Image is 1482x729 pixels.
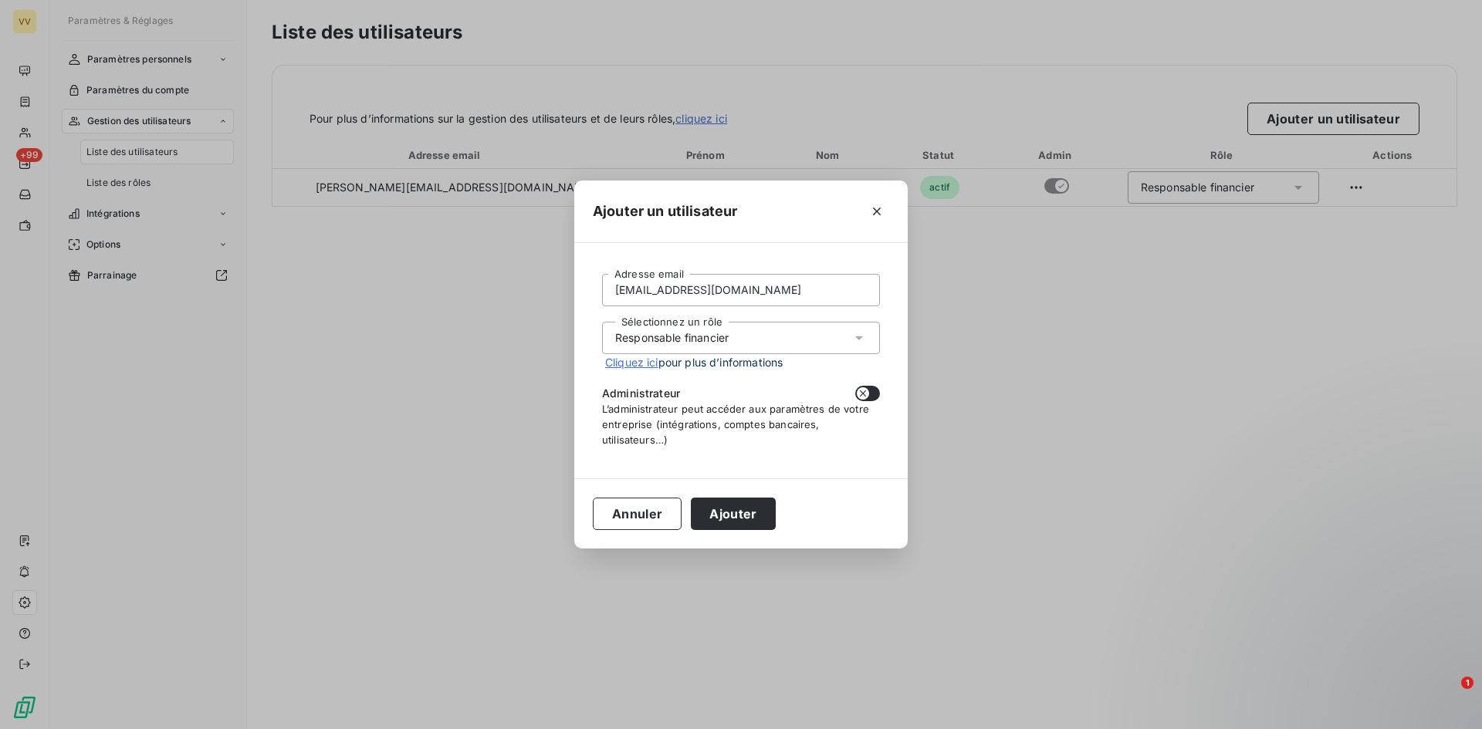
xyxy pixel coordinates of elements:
button: Ajouter [691,498,775,530]
div: Responsable financier [615,330,729,346]
iframe: Intercom notifications message [1173,579,1482,687]
span: L’administrateur peut accéder aux paramètres de votre entreprise (intégrations, comptes bancaires... [602,403,869,446]
h5: Ajouter un utilisateur [593,201,737,222]
input: placeholder [602,274,880,306]
span: 1 [1461,677,1474,689]
button: Annuler [593,498,682,530]
span: Administrateur [602,386,680,401]
a: Cliquez ici [605,356,658,369]
iframe: Intercom live chat [1430,677,1467,714]
span: pour plus d’informations [605,354,783,370]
